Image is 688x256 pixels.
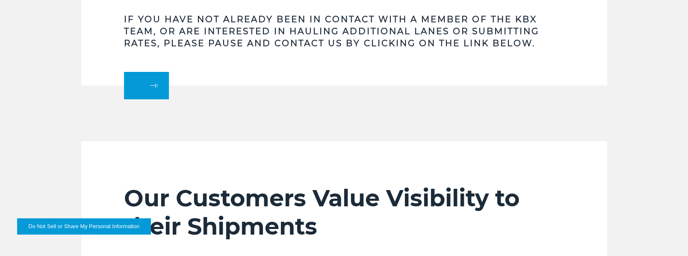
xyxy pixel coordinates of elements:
iframe: Chat Widget [645,215,688,256]
h3: If you have not already been in contact with a member of the KBX team, or are interested in hauli... [124,13,564,49]
h2: Our Customers Value Visibility to their Shipments [124,184,564,241]
button: Do Not Sell or Share My Personal Information [17,218,151,235]
a: arrow arrow [124,72,169,99]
